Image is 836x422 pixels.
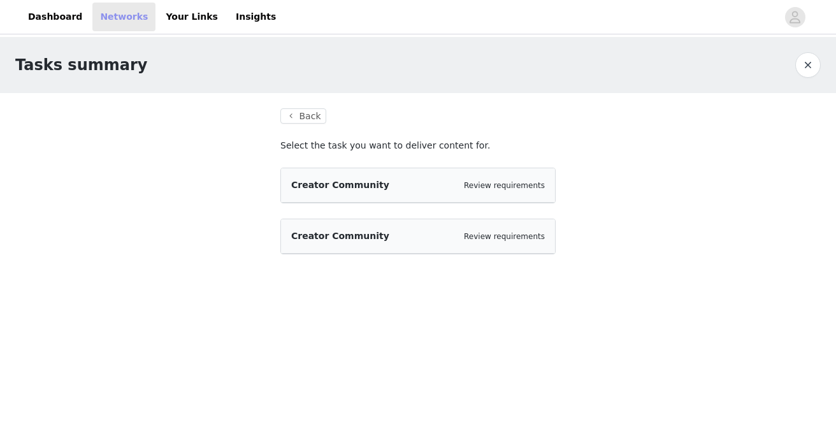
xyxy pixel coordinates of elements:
h1: Tasks summary [15,54,147,76]
span: Creator Community [291,180,389,190]
a: Review requirements [464,181,545,190]
a: Dashboard [20,3,90,31]
a: Insights [228,3,284,31]
p: Select the task you want to deliver content for. [280,139,556,152]
a: Your Links [158,3,226,31]
span: Creator Community [291,231,389,241]
a: Networks [92,3,155,31]
div: avatar [789,7,801,27]
button: Back [280,108,326,124]
a: Review requirements [464,232,545,241]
